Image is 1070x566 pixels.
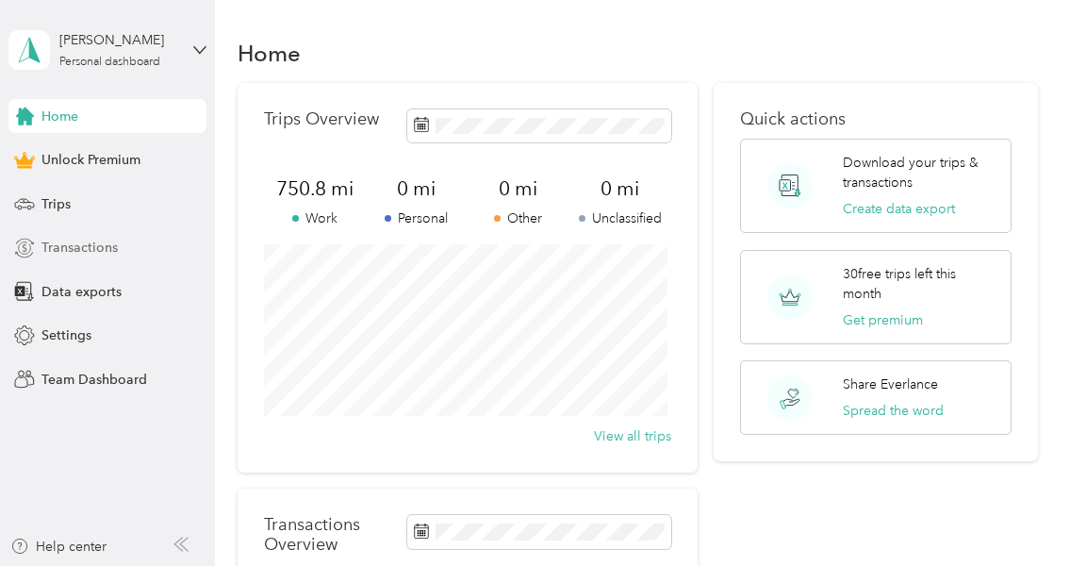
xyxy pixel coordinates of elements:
p: Other [468,208,569,228]
button: View all trips [594,426,671,446]
p: Download your trips & transactions [843,153,997,192]
span: Trips [41,194,71,214]
iframe: Everlance-gr Chat Button Frame [964,460,1070,566]
span: Team Dashboard [41,370,147,390]
button: Get premium [843,310,923,330]
span: 0 mi [468,175,569,202]
p: Transactions Overview [264,515,397,555]
span: Home [41,107,78,126]
span: 0 mi [366,175,468,202]
span: Data exports [41,282,122,302]
p: 30 free trips left this month [843,264,997,304]
span: 0 mi [569,175,671,202]
span: 750.8 mi [264,175,366,202]
div: [PERSON_NAME] [59,30,177,50]
span: Transactions [41,238,118,258]
p: Quick actions [740,109,1011,129]
p: Trips Overview [264,109,379,129]
p: Personal [366,208,468,228]
p: Share Everlance [843,375,938,394]
h1: Home [238,43,301,63]
button: Spread the word [843,401,944,421]
p: Unclassified [569,208,671,228]
span: Unlock Premium [41,150,140,170]
button: Create data export [843,199,955,219]
span: Settings [41,325,91,345]
button: Help center [10,537,107,557]
div: Personal dashboard [59,57,160,68]
p: Work [264,208,366,228]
